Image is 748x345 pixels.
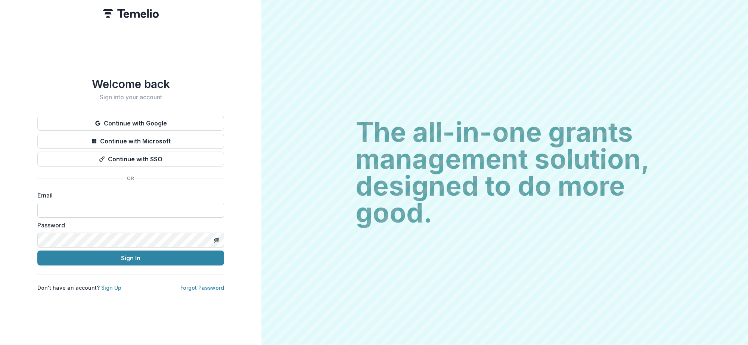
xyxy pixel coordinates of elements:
button: Toggle password visibility [211,234,223,246]
h2: Sign into your account [37,94,224,101]
img: Temelio [103,9,159,18]
button: Continue with Microsoft [37,134,224,149]
button: Continue with Google [37,116,224,131]
button: Sign In [37,251,224,265]
a: Forgot Password [180,285,224,291]
a: Sign Up [101,285,121,291]
label: Password [37,221,220,230]
button: Continue with SSO [37,152,224,167]
p: Don't have an account? [37,284,121,292]
label: Email [37,191,220,200]
h1: Welcome back [37,77,224,91]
